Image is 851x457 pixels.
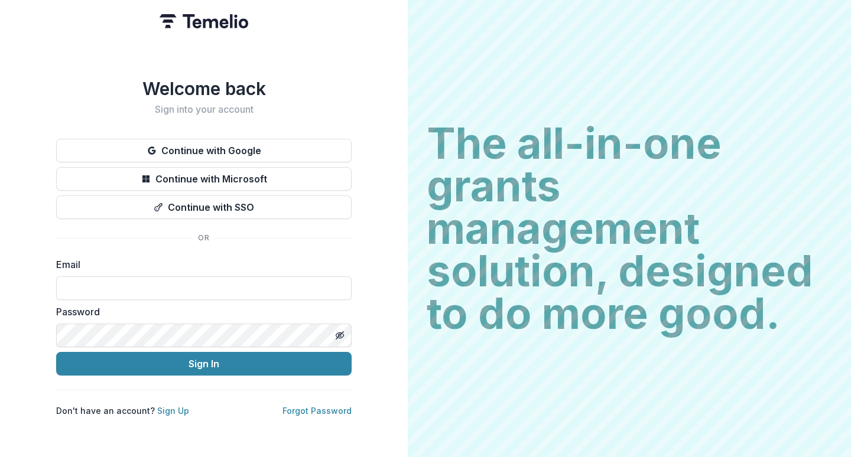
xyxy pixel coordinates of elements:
[330,326,349,345] button: Toggle password visibility
[160,14,248,28] img: Temelio
[56,139,352,162] button: Continue with Google
[56,404,189,417] p: Don't have an account?
[157,406,189,416] a: Sign Up
[56,257,345,272] label: Email
[56,104,352,115] h2: Sign into your account
[56,305,345,319] label: Password
[282,406,352,416] a: Forgot Password
[56,195,352,219] button: Continue with SSO
[56,352,352,376] button: Sign In
[56,167,352,191] button: Continue with Microsoft
[56,78,352,99] h1: Welcome back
